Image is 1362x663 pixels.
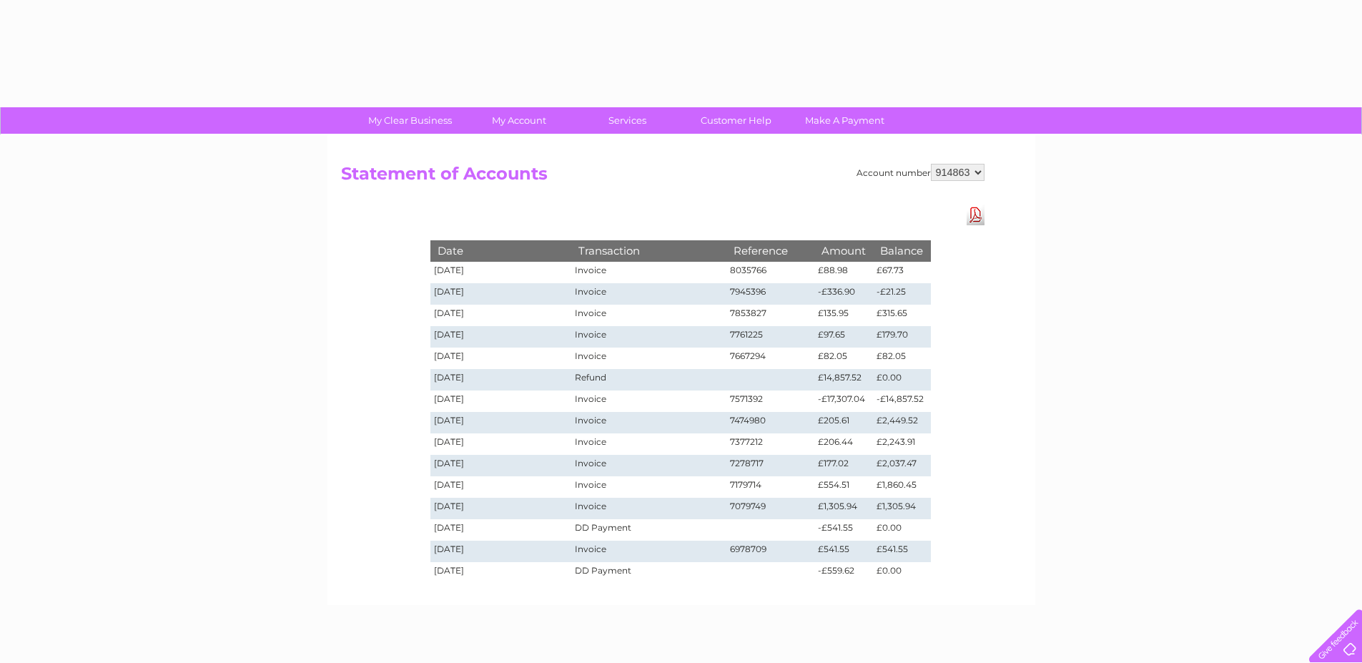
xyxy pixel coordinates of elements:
[677,107,795,134] a: Customer Help
[430,455,572,476] td: [DATE]
[814,519,873,541] td: -£541.55
[814,562,873,584] td: -£559.62
[814,348,873,369] td: £82.05
[873,455,930,476] td: £2,037.47
[571,369,726,391] td: Refund
[873,562,930,584] td: £0.00
[571,326,726,348] td: Invoice
[430,262,572,283] td: [DATE]
[571,541,726,562] td: Invoice
[571,305,726,326] td: Invoice
[726,326,815,348] td: 7761225
[814,433,873,455] td: £206.44
[967,205,985,225] a: Download Pdf
[873,391,930,412] td: -£14,857.52
[430,391,572,412] td: [DATE]
[726,348,815,369] td: 7667294
[814,455,873,476] td: £177.02
[814,498,873,519] td: £1,305.94
[726,412,815,433] td: 7474980
[873,476,930,498] td: £1,860.45
[430,541,572,562] td: [DATE]
[814,283,873,305] td: -£336.90
[430,326,572,348] td: [DATE]
[873,519,930,541] td: £0.00
[726,240,815,261] th: Reference
[814,326,873,348] td: £97.65
[571,240,726,261] th: Transaction
[571,283,726,305] td: Invoice
[814,262,873,283] td: £88.98
[814,369,873,391] td: £14,857.52
[873,283,930,305] td: -£21.25
[873,240,930,261] th: Balance
[726,498,815,519] td: 7079749
[873,305,930,326] td: £315.65
[571,348,726,369] td: Invoice
[351,107,469,134] a: My Clear Business
[430,519,572,541] td: [DATE]
[571,476,726,498] td: Invoice
[726,391,815,412] td: 7571392
[786,107,904,134] a: Make A Payment
[814,412,873,433] td: £205.61
[873,348,930,369] td: £82.05
[814,541,873,562] td: £541.55
[571,262,726,283] td: Invoice
[814,476,873,498] td: £554.51
[726,541,815,562] td: 6978709
[571,455,726,476] td: Invoice
[814,305,873,326] td: £135.95
[571,498,726,519] td: Invoice
[460,107,578,134] a: My Account
[430,562,572,584] td: [DATE]
[571,412,726,433] td: Invoice
[571,391,726,412] td: Invoice
[873,326,930,348] td: £179.70
[430,369,572,391] td: [DATE]
[873,541,930,562] td: £541.55
[726,262,815,283] td: 8035766
[430,433,572,455] td: [DATE]
[857,164,985,181] div: Account number
[571,562,726,584] td: DD Payment
[814,391,873,412] td: -£17,307.04
[726,433,815,455] td: 7377212
[430,476,572,498] td: [DATE]
[430,240,572,261] th: Date
[568,107,686,134] a: Services
[726,455,815,476] td: 7278717
[814,240,873,261] th: Amount
[873,433,930,455] td: £2,243.91
[571,433,726,455] td: Invoice
[873,262,930,283] td: £67.73
[873,412,930,433] td: £2,449.52
[430,283,572,305] td: [DATE]
[430,412,572,433] td: [DATE]
[430,498,572,519] td: [DATE]
[726,476,815,498] td: 7179714
[726,305,815,326] td: 7853827
[430,305,572,326] td: [DATE]
[726,283,815,305] td: 7945396
[873,498,930,519] td: £1,305.94
[430,348,572,369] td: [DATE]
[341,164,985,191] h2: Statement of Accounts
[571,519,726,541] td: DD Payment
[873,369,930,391] td: £0.00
